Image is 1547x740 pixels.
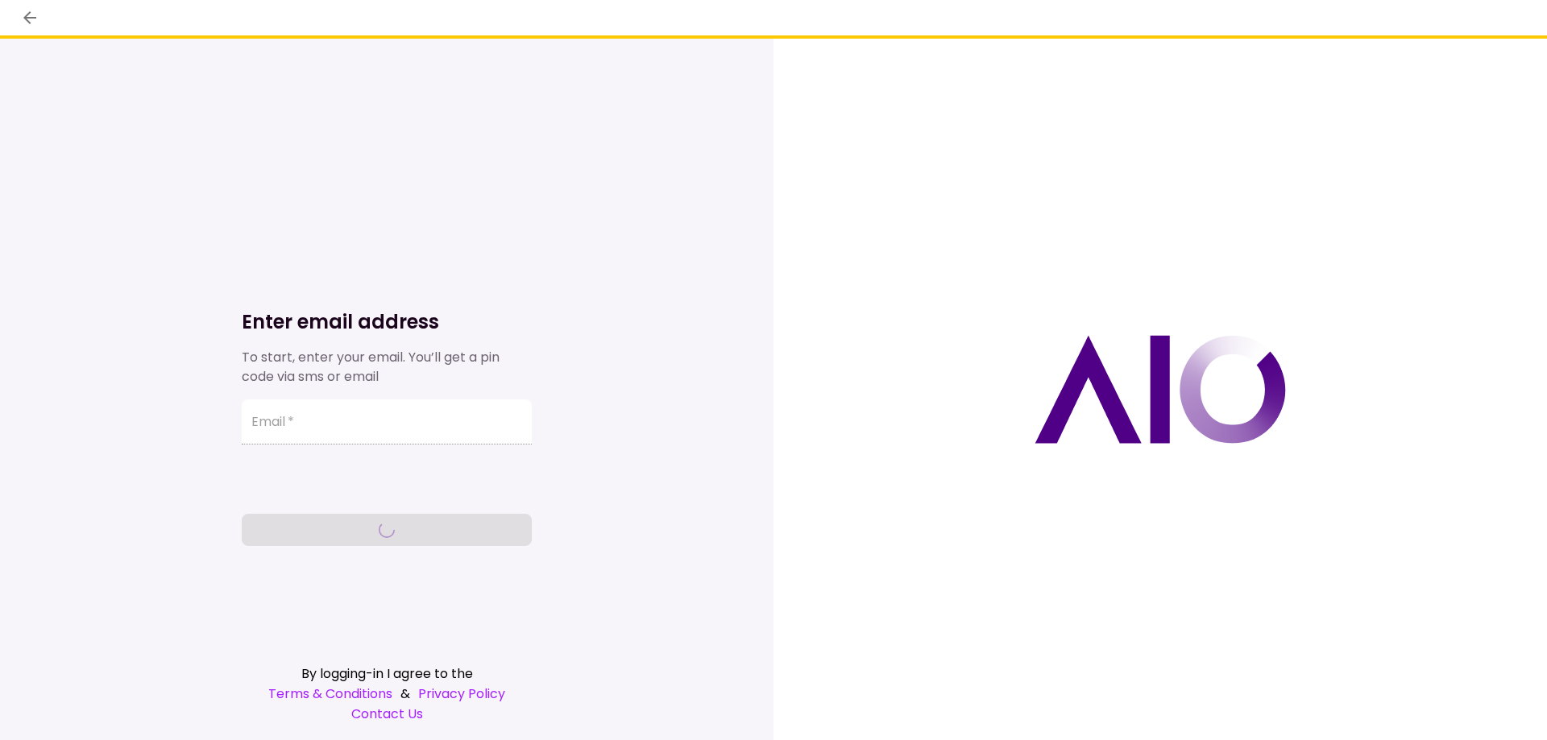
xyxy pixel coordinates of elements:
[1035,335,1286,444] img: AIO logo
[242,309,532,335] h1: Enter email address
[242,704,532,724] a: Contact Us
[16,4,44,31] button: back
[242,348,532,387] div: To start, enter your email. You’ll get a pin code via sms or email
[242,664,532,684] div: By logging-in I agree to the
[268,684,392,704] a: Terms & Conditions
[242,684,532,704] div: &
[418,684,505,704] a: Privacy Policy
